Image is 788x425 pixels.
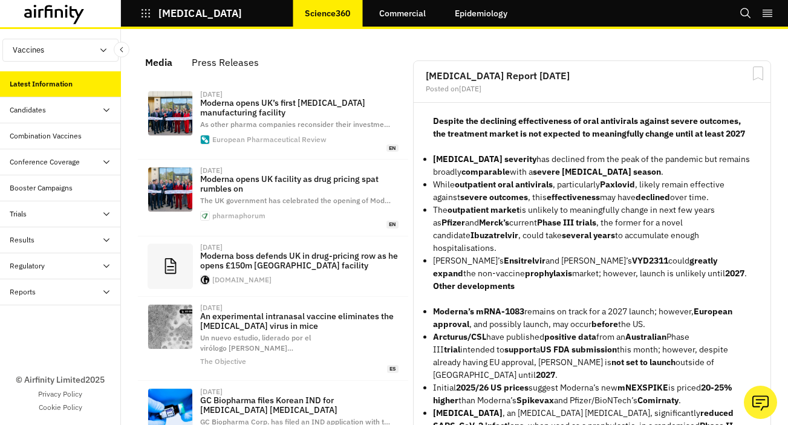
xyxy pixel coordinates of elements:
span: The UK government has celebrated the opening of Mod … [200,196,391,205]
button: Search [740,3,752,24]
div: Press Releases [192,53,259,71]
strong: [MEDICAL_DATA] severity [433,154,536,164]
strong: [MEDICAL_DATA] [433,407,503,418]
div: Trials [10,209,27,219]
strong: not set to launch [611,357,676,368]
strong: outcomes [489,192,528,203]
div: Media [145,53,172,71]
button: [MEDICAL_DATA] [140,3,242,24]
strong: VYD2311 [632,255,668,266]
img: Moderna_Grand_Opening_1200x675.jpg [148,167,192,212]
strong: 2027 [536,369,555,380]
a: [DATE]An experimental intranasal vaccine eliminates the [MEDICAL_DATA] virus in miceUn nuevo estu... [138,297,408,381]
strong: US FDA submission [540,344,617,355]
p: GC Biopharma files Korean IND for [MEDICAL_DATA] [MEDICAL_DATA] [200,395,399,415]
button: Close Sidebar [114,42,129,57]
p: [MEDICAL_DATA] [158,8,242,19]
strong: before [591,319,618,329]
strong: several years [562,230,615,241]
strong: effectiveness [547,192,600,203]
button: Ask our analysts [744,386,777,419]
div: Latest Information [10,79,73,89]
p: While , particularly , likely remain effective against , this may have over time. [433,178,751,204]
div: Posted on [DATE] [426,85,758,92]
strong: Other developments [433,281,515,291]
p: An experimental intranasal vaccine eliminates the [MEDICAL_DATA] virus in mice [200,311,399,331]
strong: 2025/26 US prices [456,382,529,393]
span: Un nuevo estudio, liderado por el virólogo [PERSON_NAME] … [200,333,311,352]
strong: severe [MEDICAL_DATA] season [533,166,661,177]
p: [PERSON_NAME]’s and [PERSON_NAME]’s could the non-vaccine market; however, launch is unlikely unt... [433,255,751,280]
strong: Australian [625,331,666,342]
strong: Spikevax [516,395,554,406]
div: [DATE] [200,388,223,395]
strong: Arcturus/CSL [433,331,486,342]
p: Moderna boss defends UK in drug-pricing row as he opens £150m [GEOGRAPHIC_DATA] facility [200,251,399,270]
strong: support [504,344,536,355]
strong: Ensitrelvir [504,255,545,266]
h2: [MEDICAL_DATA] Report [DATE] [426,71,758,80]
p: Moderna opens UK’s first [MEDICAL_DATA] manufacturing facility [200,98,399,117]
div: [DATE] [200,167,223,174]
a: [DATE]Moderna opens UK’s first [MEDICAL_DATA] manufacturing facilityAs other pharma companies rec... [138,83,408,160]
strong: outpatient market [448,204,519,215]
p: © Airfinity Limited 2025 [16,374,105,386]
svg: Bookmark Report [751,66,766,81]
span: en [386,144,399,152]
div: Booster Campaigns [10,183,73,193]
strong: mNEXSPIKE [617,382,668,393]
p: have published from an Phase III intended to a this month; however, despite already having EU app... [433,331,751,381]
div: [DATE] [200,304,223,311]
a: Cookie Policy [39,402,82,413]
strong: 2027 [725,268,744,279]
span: en [386,221,399,229]
strong: positive data [544,331,596,342]
strong: Pfizer [441,217,465,228]
strong: Comirnaty [637,395,679,406]
a: [DATE]Moderna opens UK facility as drug pricing spat rumbles onThe UK government has celebrated t... [138,160,408,236]
strong: Despite the declining effectiveness of oral antivirals against severe outcomes, the treatment mar... [433,115,745,139]
strong: comparable [461,166,510,177]
strong: prophylaxis [525,268,572,279]
strong: outpatient oral antivirals [455,179,553,190]
div: pharmaphorum [212,212,265,219]
div: Candidates [10,105,46,115]
p: remains on track for a 2027 launch; however, , and possibly launch, may occur the US. [433,305,751,331]
div: [DATE] [200,91,223,98]
strong: severe [460,192,487,203]
div: Conference Coverage [10,157,80,167]
div: European Pharmaceutical Review [212,136,327,143]
img: favicon.ico [201,276,209,284]
p: Initial suggest Moderna’s new is priced than Moderna’s and Pfizer/BioNTech’s . [433,381,751,407]
div: The Objective [200,358,246,365]
strong: Moderna’s mRNA-1083 [433,306,524,317]
div: Combination Vaccines [10,131,82,141]
p: Science360 [305,8,350,18]
div: [DOMAIN_NAME] [212,276,272,284]
p: has declined from the peak of the pandemic but remains broadly with a . [433,153,751,178]
div: Regulatory [10,261,45,271]
img: Moderna-mRNA-manfacturing-research-facility-uk.jpg [148,91,192,135]
span: As other pharma companies reconsider their investme … [200,120,390,129]
strong: declined [636,192,670,203]
img: Una-vacuna-intranasal-experimental-elimina-el-virus-de-la-covid-19-en-ratones-LEE-gratis.jpg [148,305,192,349]
p: The is unlikely to meaningfully change in next few years as and current , the former for a novel ... [433,204,751,255]
div: [DATE] [200,244,223,251]
div: Reports [10,287,36,297]
strong: Paxlovid [600,179,635,190]
div: Results [10,235,34,245]
strong: Phase III trials [537,217,596,228]
strong: trial [444,344,460,355]
a: Privacy Policy [38,389,82,400]
strong: Merck’s [479,217,509,228]
p: Moderna opens UK facility as drug pricing spat rumbles on [200,174,399,193]
strong: Ibuzatrelvir [471,230,518,241]
a: [DATE]Moderna boss defends UK in drug-pricing row as he opens £150m [GEOGRAPHIC_DATA] facility[DO... [138,236,408,297]
img: favicon.ico [201,135,209,144]
span: es [387,365,399,373]
button: Vaccines [2,39,119,62]
img: favicon.png [201,212,209,220]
